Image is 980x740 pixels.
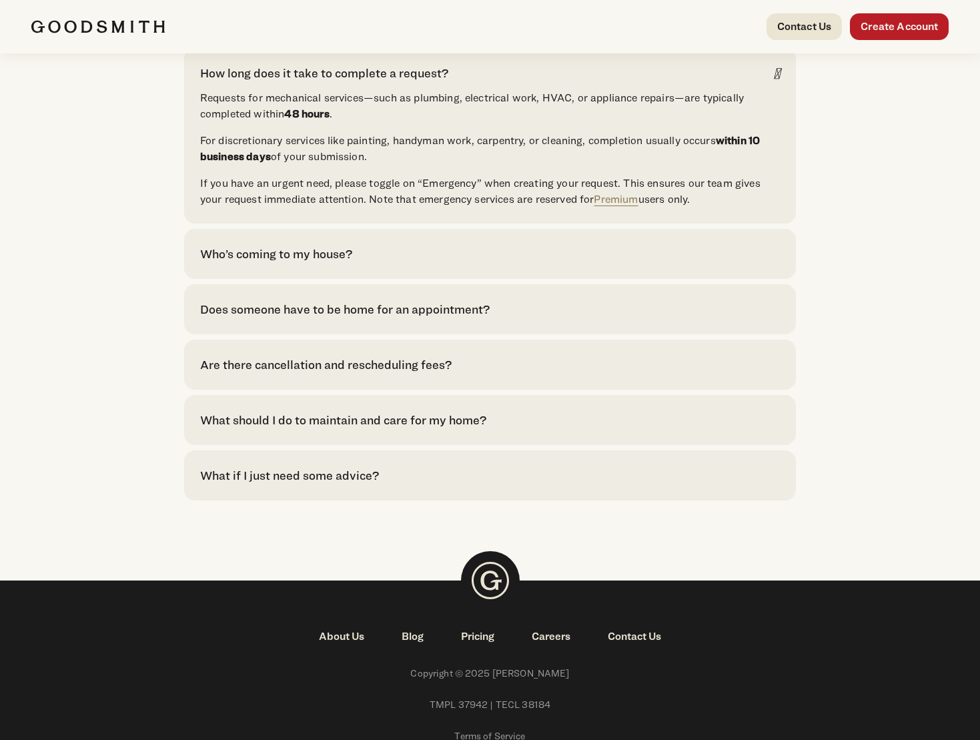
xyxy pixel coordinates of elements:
a: Contact Us [589,629,680,645]
img: Goodsmith Logo [461,551,520,610]
a: Create Account [850,13,949,40]
div: Who’s coming to my house? [200,245,352,263]
a: About Us [300,629,383,645]
p: For discretionary services like painting, handyman work, carpentry, or cleaning, completion usual... [200,133,780,165]
a: Blog [383,629,442,645]
a: Premium [594,193,638,206]
div: How long does it take to complete a request? [200,64,448,82]
div: What if I just need some advice? [200,466,379,484]
span: TMPL 37942 | TECL 38184 [31,697,949,713]
a: Careers [513,629,589,645]
a: Pricing [442,629,513,645]
div: Does someone have to be home for an appointment? [200,300,490,318]
img: Goodsmith [31,20,165,33]
div: Are there cancellation and rescheduling fees? [200,356,452,374]
p: Requests for mechanical services—such as plumbing, electrical work, HVAC, or appliance repairs—ar... [200,90,780,122]
a: Contact Us [767,13,843,40]
span: Copyright © 2025 [PERSON_NAME] [31,666,949,681]
div: What should I do to maintain and care for my home? [200,411,486,429]
strong: 48 hours [284,107,329,120]
p: If you have an urgent need, please toggle on “Emergency” when creating your request. This ensures... [200,175,780,208]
